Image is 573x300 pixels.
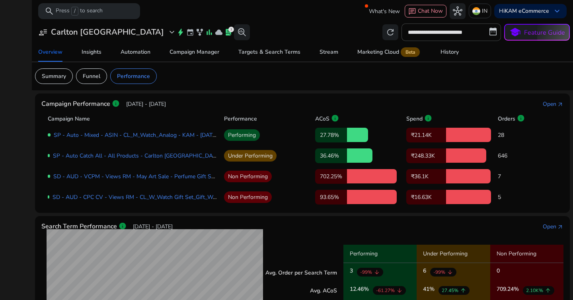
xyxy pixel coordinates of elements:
[237,27,247,37] span: search_insights
[423,286,435,295] h5: 41
[552,6,562,16] span: keyboard_arrow_down
[440,49,459,55] div: History
[442,287,458,294] p: 27.45%
[350,268,353,277] h5: 3
[133,222,173,231] p: [DATE] - [DATE]
[315,190,347,205] p: 93.65%
[369,4,400,18] span: What's New
[83,72,100,80] p: Funnel
[509,27,521,38] span: school
[498,152,540,160] p: 646
[228,27,234,32] div: 1
[543,222,563,231] a: Openarrow_outward
[117,72,150,80] p: Performance
[177,28,185,36] span: bolt
[56,7,103,16] p: Press to search
[374,269,380,275] span: arrow_downward
[433,269,445,276] p: -99%
[170,49,219,55] div: Campaign Manager
[51,27,164,37] h3: Carlton [GEOGRAPHIC_DATA]
[42,72,66,80] p: Summary
[406,190,446,205] p: ₹16.63K
[315,169,347,184] p: 702.25%
[205,28,213,36] span: bar_chart
[543,100,556,108] div: Open
[224,171,272,182] p: Non Performing
[406,115,423,123] p: Spend
[196,28,204,36] span: family_history
[41,223,117,230] h4: Search Term Performance
[447,269,453,275] span: arrow_downward
[45,6,54,16] span: search
[505,7,549,15] b: KAM eCommerce
[350,286,369,295] h5: 12.46
[119,222,127,230] span: info
[38,49,62,55] div: Overview
[498,131,540,139] p: 28
[497,268,500,277] h5: 0
[360,269,372,276] p: -99%
[343,245,417,263] p: Performing
[382,24,398,40] button: refresh
[357,49,421,55] div: Marketing Cloud
[315,128,347,142] p: 27.78%
[376,287,395,294] p: -61.27%
[401,47,420,57] span: Beta
[224,115,257,123] p: Performance
[126,100,166,108] p: [DATE] - [DATE]
[315,115,329,123] p: ACoS
[514,285,519,293] span: %
[423,268,426,277] h5: 6
[238,49,300,55] div: Targets & Search Terms
[167,27,177,37] span: expand_more
[310,286,337,295] p: Avg. ACoS
[265,269,337,277] p: Avg. Order per Search Term
[498,172,540,181] p: 7
[224,150,277,162] p: Under Performing
[53,152,295,160] a: SP - Auto Catch All - All Products - Carlton [GEOGRAPHIC_DATA] - KAM - [DATE] 00:09:39.390
[186,28,194,36] span: event
[71,7,78,16] span: /
[490,245,563,263] p: Non Performing
[112,99,120,107] span: info
[406,148,446,163] p: ₹248.33K
[396,287,403,294] span: arrow_downward
[224,28,232,36] span: lab_profile
[386,27,395,37] span: refresh
[482,4,487,18] p: IN
[406,128,446,142] p: ₹21.14K
[543,100,563,108] a: Openarrow_outward
[405,5,446,18] button: chatChat Now
[418,7,443,15] span: Chat Now
[320,49,338,55] div: Stream
[234,24,250,40] button: search_insights
[524,28,565,37] p: Feature Guide
[557,224,563,230] span: arrow_outward
[460,287,466,294] span: arrow_upward
[557,101,563,108] span: arrow_outward
[315,148,347,163] p: 36.46%
[429,285,435,293] span: %
[450,3,466,19] button: hub
[517,114,525,122] span: info
[526,287,543,294] p: 2.10K%
[497,286,519,295] h5: 709.24
[53,173,258,180] a: SD - AUD - VCPM - Views RM - May Art Sale - Perfume Gift Sets- KAM - [DATE]
[224,129,260,141] p: Performing
[215,28,223,36] span: cloud
[499,8,549,14] p: Hi
[406,169,446,184] p: ₹36.1K
[121,49,150,55] div: Automation
[498,115,515,123] p: Orders
[417,245,490,263] p: Under Performing
[424,114,432,122] span: info
[48,115,90,123] p: Campaign Name
[224,191,272,203] p: Non Performing
[82,49,101,55] div: Insights
[543,222,556,231] div: Open
[472,7,480,15] img: in.svg
[331,114,339,122] span: info
[364,285,369,293] span: %
[545,287,551,294] span: arrow_upward
[453,6,462,16] span: hub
